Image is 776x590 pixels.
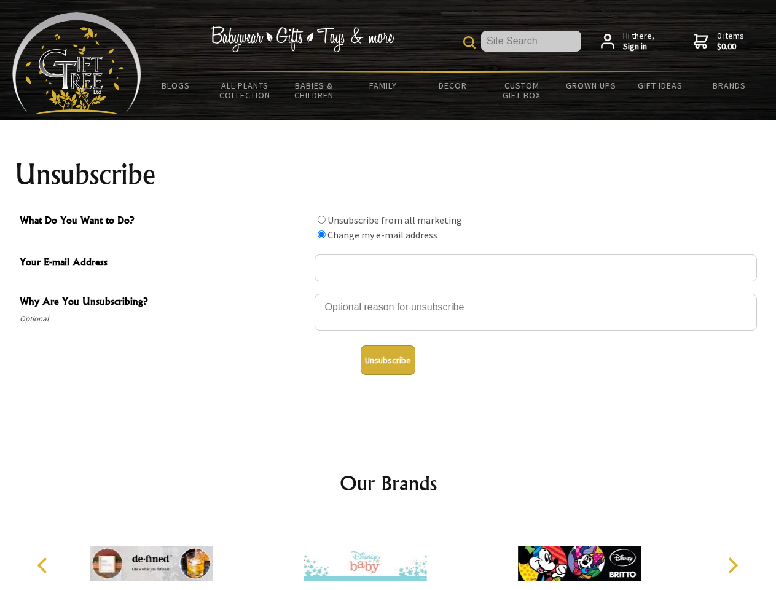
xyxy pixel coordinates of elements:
[318,216,326,224] input: What Do You Want to Do?
[601,31,654,52] a: Hi there,Sign in
[15,160,762,189] h1: Unsubscribe
[20,254,308,272] span: Your E-mail Address
[481,31,581,52] input: Site Search
[315,294,757,331] textarea: Why Are You Unsubscribing?
[211,73,280,108] a: All Plants Collection
[20,294,308,312] span: Why Are You Unsubscribing?
[623,41,654,52] strong: Sign in
[717,41,744,52] strong: $0.00
[717,30,744,52] span: 0 items
[12,12,141,114] img: Babyware - Gifts - Toys and more...
[463,36,476,49] img: product search
[361,345,415,375] button: Unsubscribe
[418,73,487,98] a: Decor
[556,73,625,98] a: Grown Ups
[349,73,418,98] a: Family
[719,552,746,579] button: Next
[694,31,744,52] a: 0 items$0.00
[141,73,211,98] a: BLOGS
[625,73,695,98] a: Gift Ideas
[25,468,752,498] h2: Our Brands
[280,73,349,108] a: Babies & Children
[327,214,462,226] label: Unsubscribe from all marketing
[327,229,437,241] label: Change my e-mail address
[623,31,654,52] span: Hi there,
[487,73,557,108] a: Custom Gift Box
[20,312,308,326] span: Optional
[318,230,326,238] input: What Do You Want to Do?
[20,213,308,230] span: What Do You Want to Do?
[695,73,764,98] a: Brands
[31,552,58,579] button: Previous
[315,254,757,281] input: Your E-mail Address
[210,26,394,52] img: Babywear - Gifts - Toys & more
